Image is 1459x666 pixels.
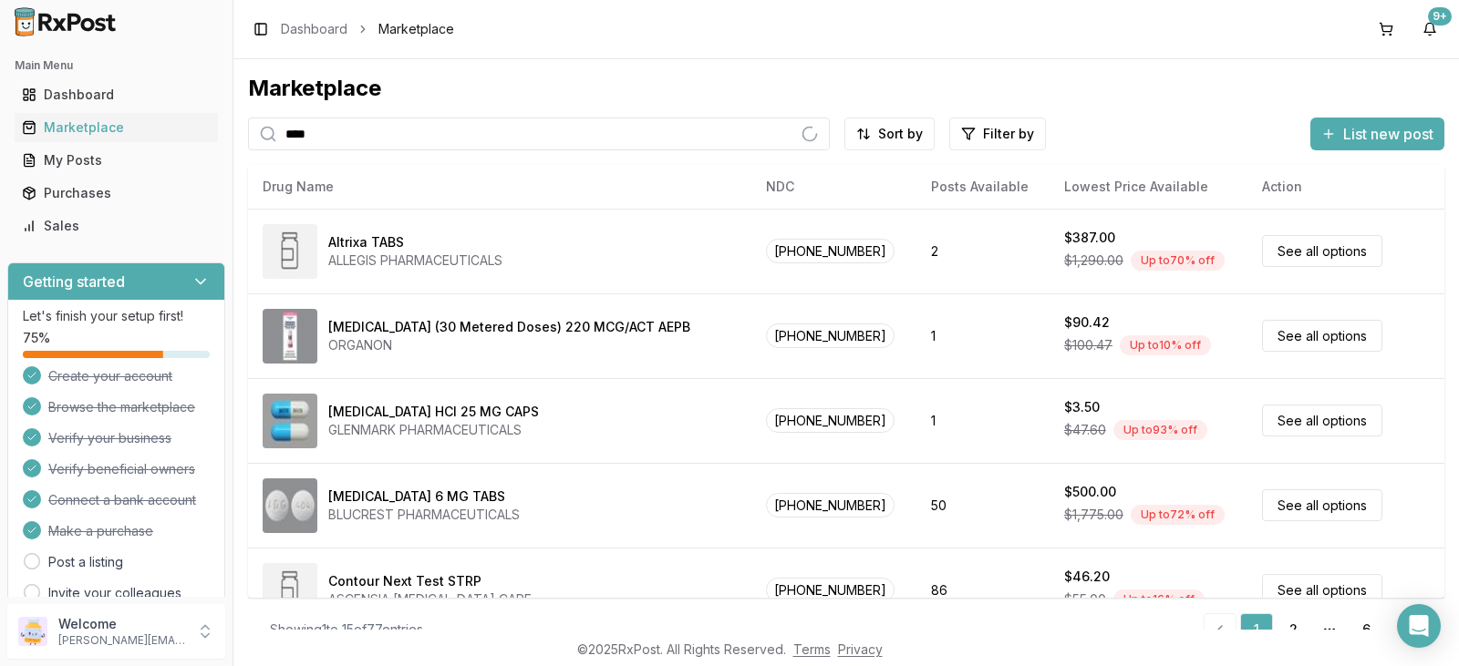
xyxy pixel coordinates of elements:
[15,58,218,73] h2: Main Menu
[48,584,181,602] a: Invite your colleagues
[7,179,225,208] button: Purchases
[916,165,1049,209] th: Posts Available
[751,165,916,209] th: NDC
[1310,118,1444,150] button: List new post
[1247,165,1444,209] th: Action
[1310,127,1444,145] a: List new post
[1064,251,1123,270] span: $1,290.00
[263,309,317,364] img: Asmanex (30 Metered Doses) 220 MCG/ACT AEPB
[1064,568,1110,586] div: $46.20
[248,165,751,209] th: Drug Name
[949,118,1046,150] button: Filter by
[7,113,225,142] button: Marketplace
[23,271,125,292] h3: Getting started
[766,578,895,602] span: [PHONE_NUMBER]
[328,590,532,609] div: ASCENSIA [MEDICAL_DATA] CARE
[983,125,1034,143] span: Filter by
[328,318,690,336] div: [MEDICAL_DATA] (30 Metered Doses) 220 MCG/ACT AEPB
[1113,589,1205,610] div: Up to 16 % off
[1397,604,1441,648] div: Open Intercom Messenger
[22,86,211,104] div: Dashboard
[1262,320,1382,352] a: See all options
[1277,613,1309,646] a: 2
[1064,483,1116,501] div: $500.00
[22,118,211,137] div: Marketplace
[1131,505,1225,525] div: Up to 72 % off
[1131,251,1225,271] div: Up to 70 % off
[48,367,172,385] span: Create your account
[1064,398,1100,416] div: $3.50
[328,403,539,421] div: [MEDICAL_DATA] HCl 25 MG CAPS
[844,118,935,150] button: Sort by
[18,617,47,646] img: User avatar
[1240,613,1273,646] a: 1
[916,209,1049,293] td: 2
[916,293,1049,378] td: 1
[1064,590,1106,609] span: $55.00
[281,20,347,38] a: Dashboard
[916,463,1049,548] td: 50
[22,217,211,235] div: Sales
[22,184,211,202] div: Purchases
[766,239,895,263] span: [PHONE_NUMBER]
[7,7,124,36] img: RxPost Logo
[793,641,831,657] a: Terms
[7,80,225,109] button: Dashboard
[7,146,225,175] button: My Posts
[48,429,171,447] span: Verify your business
[1064,336,1112,354] span: $100.47
[48,460,195,478] span: Verify beneficial owners
[1262,405,1382,436] a: See all options
[263,394,317,448] img: Atomoxetine HCl 25 MG CAPS
[23,307,210,325] p: Let's finish your setup first!
[916,548,1049,632] td: 86
[1064,421,1106,439] span: $47.60
[1120,335,1211,355] div: Up to 10 % off
[328,487,505,506] div: [MEDICAL_DATA] 6 MG TABS
[328,233,404,251] div: Altrixa TABS
[58,615,185,633] p: Welcome
[328,336,690,354] div: ORGANON
[48,491,196,509] span: Connect a bank account
[15,210,218,242] a: Sales
[263,224,317,279] img: Altrixa TABS
[1064,506,1123,524] span: $1,775.00
[328,506,520,524] div: BLUCREST PHARMACEUTICALS
[48,553,123,571] a: Post a listing
[1262,489,1382,521] a: See all options
[1204,613,1423,646] nav: pagination
[281,20,454,38] nav: breadcrumb
[15,111,218,144] a: Marketplace
[263,478,317,533] img: Carbinoxamine Maleate 6 MG TABS
[766,408,895,433] span: [PHONE_NUMBER]
[1415,15,1444,44] button: 9+
[1428,7,1452,26] div: 9+
[7,211,225,241] button: Sales
[328,251,502,270] div: ALLEGIS PHARMACEUTICALS
[1050,165,1248,209] th: Lowest Price Available
[1113,420,1207,440] div: Up to 93 % off
[1343,123,1433,145] span: List new post
[1064,229,1115,247] div: $387.00
[15,78,218,111] a: Dashboard
[1350,613,1382,646] a: 6
[23,329,50,347] span: 75 %
[248,74,1444,103] div: Marketplace
[766,493,895,517] span: [PHONE_NUMBER]
[15,177,218,210] a: Purchases
[378,20,454,38] span: Marketplace
[878,125,923,143] span: Sort by
[328,572,481,590] div: Contour Next Test STRP
[22,151,211,169] div: My Posts
[328,421,539,439] div: GLENMARK PHARMACEUTICALS
[766,323,895,348] span: [PHONE_NUMBER]
[916,378,1049,463] td: 1
[48,522,153,540] span: Make a purchase
[838,641,883,657] a: Privacy
[1064,313,1110,332] div: $90.42
[15,144,218,177] a: My Posts
[58,633,185,648] p: [PERSON_NAME][EMAIL_ADDRESS][DOMAIN_NAME]
[263,563,317,618] img: Contour Next Test STRP
[48,398,195,416] span: Browse the marketplace
[1262,574,1382,606] a: See all options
